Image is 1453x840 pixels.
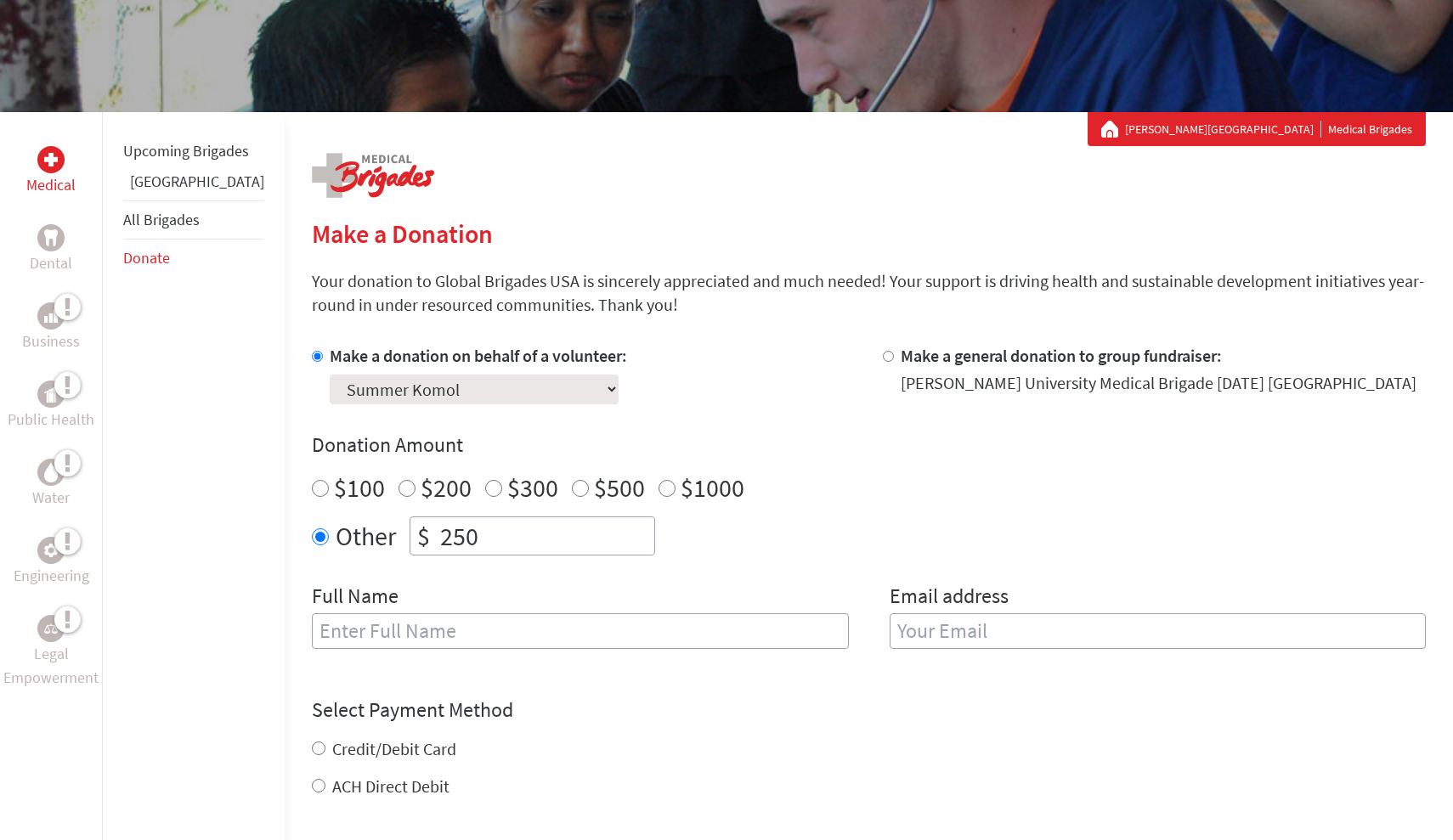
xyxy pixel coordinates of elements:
a: Donate [123,248,170,268]
p: Medical [26,173,76,197]
p: Business [22,330,80,353]
label: $500 [594,471,645,504]
a: EngineeringEngineering [14,537,89,588]
p: Legal Empowerment [3,642,99,690]
a: DentalDental [30,224,72,275]
img: Dental [44,229,58,245]
img: Water [44,462,58,482]
div: Engineering [37,537,65,564]
h4: Select Payment Method [312,696,1426,724]
li: Panama [123,170,264,200]
a: Legal EmpowermentLegal Empowerment [3,615,99,690]
img: Public Health [44,386,58,403]
label: Other [336,516,396,555]
a: Upcoming Brigades [123,141,249,161]
img: Medical [44,153,58,166]
img: logo-medical.png [312,153,434,198]
label: Full Name [312,583,399,613]
label: Make a donation on behalf of a volunteer: [330,345,627,366]
img: Business [44,309,58,323]
p: Your donation to Global Brigades USA is sincerely appreciated and much needed! Your support is dr... [312,269,1426,317]
div: Business [37,302,65,330]
p: Public Health [8,408,94,431]
a: [PERSON_NAME][GEOGRAPHIC_DATA] [1125,121,1321,138]
label: Credit/Debit Card [332,738,456,759]
label: Email address [890,583,1009,613]
label: $100 [334,471,385,504]
img: Legal Empowerment [44,623,58,634]
h2: Make a Donation [312,218,1426,249]
div: [PERSON_NAME] University Medical Brigade [DATE] [GEOGRAPHIC_DATA] [901,371,1416,395]
h4: Donation Amount [312,431,1426,459]
a: MedicalMedical [26,146,76,197]
div: Medical Brigades [1101,121,1412,138]
div: Medical [37,146,65,173]
a: Public HealthPublic Health [8,381,94,431]
label: $300 [507,471,558,504]
label: $200 [421,471,472,504]
p: Water [32,486,70,510]
li: All Brigades [123,200,264,240]
label: ACH Direct Debit [332,775,449,797]
p: Engineering [14,564,89,588]
div: Water [37,459,65,486]
div: Legal Empowerment [37,615,65,642]
label: $1000 [681,471,744,504]
img: Engineering [44,544,58,557]
input: Enter Full Name [312,613,849,649]
li: Upcoming Brigades [123,132,264,170]
label: Make a general donation to group fundraiser: [901,345,1222,366]
p: Dental [30,251,72,275]
a: [GEOGRAPHIC_DATA] [130,172,264,191]
li: Donate [123,240,264,277]
a: BusinessBusiness [22,302,80,353]
div: Public Health [37,381,65,408]
div: Dental [37,224,65,251]
div: $ [410,517,437,555]
input: Enter Amount [437,517,654,555]
input: Your Email [890,613,1427,649]
a: All Brigades [123,210,200,229]
a: WaterWater [32,459,70,510]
